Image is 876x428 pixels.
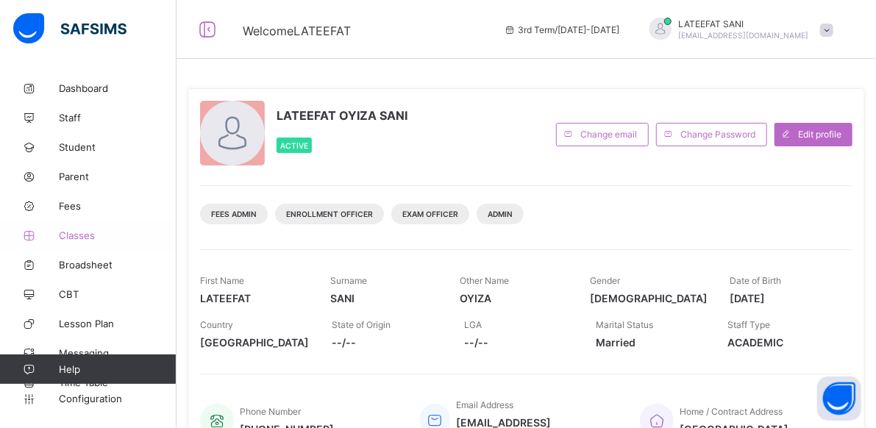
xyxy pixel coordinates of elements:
[280,141,308,150] span: Active
[464,319,482,330] span: LGA
[59,347,177,359] span: Messaging
[200,275,244,286] span: First Name
[728,336,838,349] span: ACADEMIC
[456,399,513,410] span: Email Address
[680,406,783,417] span: Home / Contract Address
[680,129,755,140] span: Change Password
[635,18,841,42] div: LATEEFATSANI
[59,141,177,153] span: Student
[211,210,257,218] span: Fees Admin
[332,336,441,349] span: --/--
[817,377,861,421] button: Open asap
[286,210,373,218] span: Enrollment Officer
[488,210,513,218] span: Admin
[243,24,351,38] span: Welcome LATEEFAT
[59,363,176,375] span: Help
[59,82,177,94] span: Dashboard
[277,108,407,123] span: LATEEFAT OYIZA SANI
[330,292,438,304] span: SANI
[460,292,569,304] span: OYIZA
[200,292,308,304] span: LATEEFAT
[730,275,781,286] span: Date of Birth
[464,336,574,349] span: --/--
[402,210,458,218] span: Exam Officer
[200,319,233,330] span: Country
[330,275,367,286] span: Surname
[59,171,177,182] span: Parent
[596,319,653,330] span: Marital Status
[590,275,620,286] span: Gender
[240,406,301,417] span: Phone Number
[59,112,177,124] span: Staff
[59,200,177,212] span: Fees
[730,292,838,304] span: [DATE]
[332,319,391,330] span: State of Origin
[504,24,620,35] span: session/term information
[59,288,177,300] span: CBT
[200,336,310,349] span: [GEOGRAPHIC_DATA]
[590,292,708,304] span: [DEMOGRAPHIC_DATA]
[580,129,637,140] span: Change email
[59,318,177,329] span: Lesson Plan
[798,129,841,140] span: Edit profile
[728,319,771,330] span: Staff Type
[460,275,510,286] span: Other Name
[596,336,705,349] span: Married
[59,229,177,241] span: Classes
[679,18,809,29] span: LATEEFAT SANI
[59,393,176,404] span: Configuration
[679,31,809,40] span: [EMAIL_ADDRESS][DOMAIN_NAME]
[13,13,127,44] img: safsims
[59,259,177,271] span: Broadsheet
